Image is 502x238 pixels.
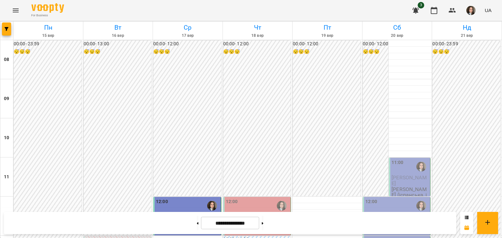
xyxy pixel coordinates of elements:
label: 12:00 [156,198,168,205]
h6: 😴😴😴 [363,48,388,55]
h6: 00:00 - 12:00 [223,40,291,48]
h6: 00:00 - 12:00 [363,40,388,48]
button: UA [482,4,494,16]
span: 3 [418,2,424,8]
span: [PERSON_NAME] [392,174,427,186]
button: Menu [8,3,24,18]
h6: Сб [363,22,431,33]
img: 44d3d6facc12e0fb6bd7f330c78647dd.jfif [466,6,476,15]
h6: Нд [433,22,501,33]
h6: Пт [293,22,361,33]
h6: 11 [4,173,9,181]
h6: 10 [4,134,9,141]
h6: 21 вер [433,33,501,39]
h6: 😴😴😴 [84,48,152,55]
label: 12:00 [226,198,238,205]
h6: Вт [84,22,152,33]
h6: 00:00 - 12:00 [293,40,361,48]
h6: 😴😴😴 [223,48,291,55]
h6: 18 вер [224,33,292,39]
img: Грицюк Анна Андріївна (і) [416,201,426,211]
h6: 😴😴😴 [153,48,221,55]
label: 11:00 [392,159,404,166]
h6: 15 вер [14,33,82,39]
h6: 08 [4,56,9,63]
label: 12:00 [365,198,377,205]
h6: Чт [224,22,292,33]
h6: 😴😴😴 [432,48,500,55]
h6: Пн [14,22,82,33]
h6: 20 вер [363,33,431,39]
img: Грицюк Анна Андріївна (і) [416,162,426,171]
h6: 00:00 - 23:59 [14,40,82,48]
img: Voopty Logo [31,3,64,13]
img: Грицюк Анна Андріївна (і) [277,201,287,211]
span: UA [485,7,492,14]
p: [PERSON_NAME] (іспанська, індивідуально) [392,186,429,203]
h6: 17 вер [154,33,222,39]
h6: 😴😴😴 [14,48,82,55]
h6: 00:00 - 23:59 [432,40,500,48]
span: For Business [31,13,64,18]
h6: Ср [154,22,222,33]
h6: 09 [4,95,9,102]
h6: 00:00 - 12:00 [153,40,221,48]
h6: 19 вер [293,33,361,39]
h6: 😴😴😴 [293,48,361,55]
h6: 16 вер [84,33,152,39]
h6: 00:00 - 13:00 [84,40,152,48]
img: Грицюк Анна Андріївна (і) [207,201,217,211]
